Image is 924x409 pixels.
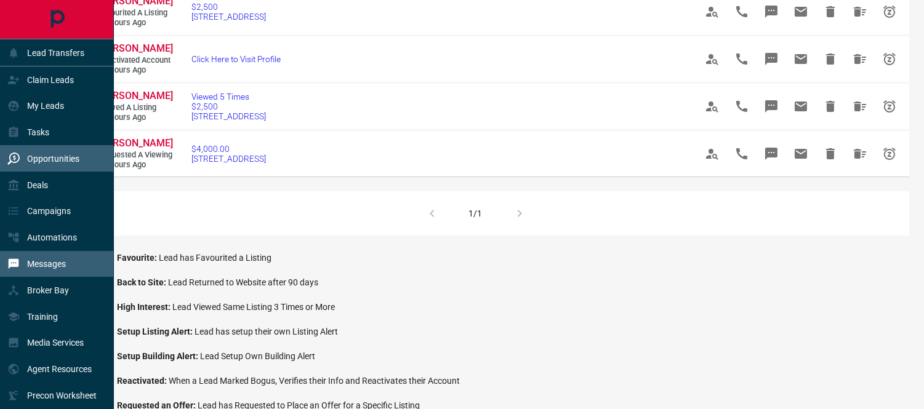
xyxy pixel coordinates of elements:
a: [PERSON_NAME] [98,90,172,103]
span: Lead has setup their own Listing Alert [195,327,338,336]
a: [PERSON_NAME] [98,42,172,55]
span: Setup Building Alert [117,351,200,361]
span: Reactivated Account [98,55,172,66]
span: 22 hours ago [98,113,172,123]
span: View Profile [697,139,727,169]
span: Hide All from Rj David [845,44,875,74]
span: Call [727,139,757,169]
span: Hide All from Kate Rusnak [845,92,875,121]
span: Call [727,44,757,74]
span: Email [786,44,816,74]
span: [PERSON_NAME] [98,42,173,54]
span: Viewed 5 Times [191,92,266,101]
span: Favourite [117,253,159,263]
span: Message [757,139,786,169]
span: High Interest [117,302,172,312]
span: 22 hours ago [98,160,172,170]
span: Hide All from Karan Tatariya [845,139,875,169]
span: Message [757,92,786,121]
span: View Profile [697,92,727,121]
div: 1/1 [469,208,483,218]
span: View Profile [697,44,727,74]
span: Requested a Viewing [98,150,172,161]
span: Setup Listing Alert [117,327,195,336]
a: [PERSON_NAME] [98,137,172,150]
span: Snooze [875,139,904,169]
span: [PERSON_NAME] [98,90,173,101]
span: Reactivated [117,376,169,386]
span: Lead Returned to Website after 90 days [168,277,318,287]
span: 21 hours ago [98,18,172,28]
span: Hide [816,44,845,74]
span: $2,500 [191,101,266,111]
span: 21 hours ago [98,65,172,76]
span: Favourited a Listing [98,8,172,18]
span: Hide [816,92,845,121]
a: $2,500[STREET_ADDRESS] [191,2,266,22]
span: [PERSON_NAME] [98,137,173,149]
span: [STREET_ADDRESS] [191,12,266,22]
a: $4,000.00[STREET_ADDRESS] [191,144,266,164]
a: Click Here to Visit Profile [191,54,281,64]
span: When a Lead Marked Bogus, Verifies their Info and Reactivates their Account [169,376,460,386]
span: Lead has Favourited a Listing [159,253,271,263]
span: [STREET_ADDRESS] [191,111,266,121]
span: Call [727,92,757,121]
span: Lead Viewed Same Listing 3 Times or More [172,302,335,312]
span: Message [757,44,786,74]
span: $4,000.00 [191,144,266,154]
a: Viewed 5 Times$2,500[STREET_ADDRESS] [191,92,266,121]
span: Email [786,139,816,169]
span: Viewed a Listing [98,103,172,113]
span: Lead Setup Own Building Alert [200,351,315,361]
span: Hide [816,139,845,169]
span: Snooze [875,44,904,74]
span: Snooze [875,92,904,121]
span: [STREET_ADDRESS] [191,154,266,164]
span: Back to Site [117,277,168,287]
span: Email [786,92,816,121]
span: $2,500 [191,2,266,12]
